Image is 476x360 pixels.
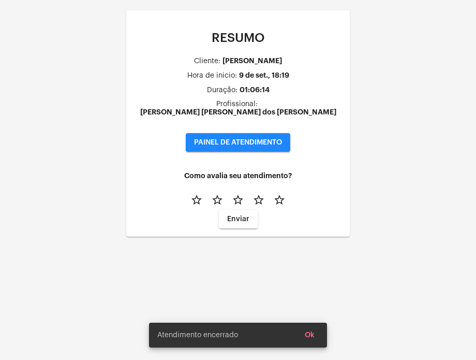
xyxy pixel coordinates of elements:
[157,330,238,340] span: Atendimento encerrado
[140,108,336,116] div: [PERSON_NAME] [PERSON_NAME] dos [PERSON_NAME]
[194,57,220,65] div: Cliente:
[186,133,290,152] button: PAINEL DE ATENDIMENTO
[227,215,249,223] span: Enviar
[211,194,224,206] mat-icon: star_border
[194,139,282,146] span: PAINEL DE ATENDIMENTO
[135,31,341,45] p: RESUMO
[216,100,258,108] div: Profissional:
[240,86,270,94] div: 01:06:14
[190,194,203,206] mat-icon: star_border
[222,57,282,65] div: [PERSON_NAME]
[232,194,244,206] mat-icon: star_border
[305,332,315,339] span: Ok
[207,87,237,94] div: Duração:
[239,71,289,79] div: 9 de set., 18:19
[135,172,341,180] h4: Como avalia seu atendimento?
[187,72,237,80] div: Hora de inicio:
[273,194,286,206] mat-icon: star_border
[219,210,258,228] button: Enviar
[296,326,323,344] button: Ok
[252,194,265,206] mat-icon: star_border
